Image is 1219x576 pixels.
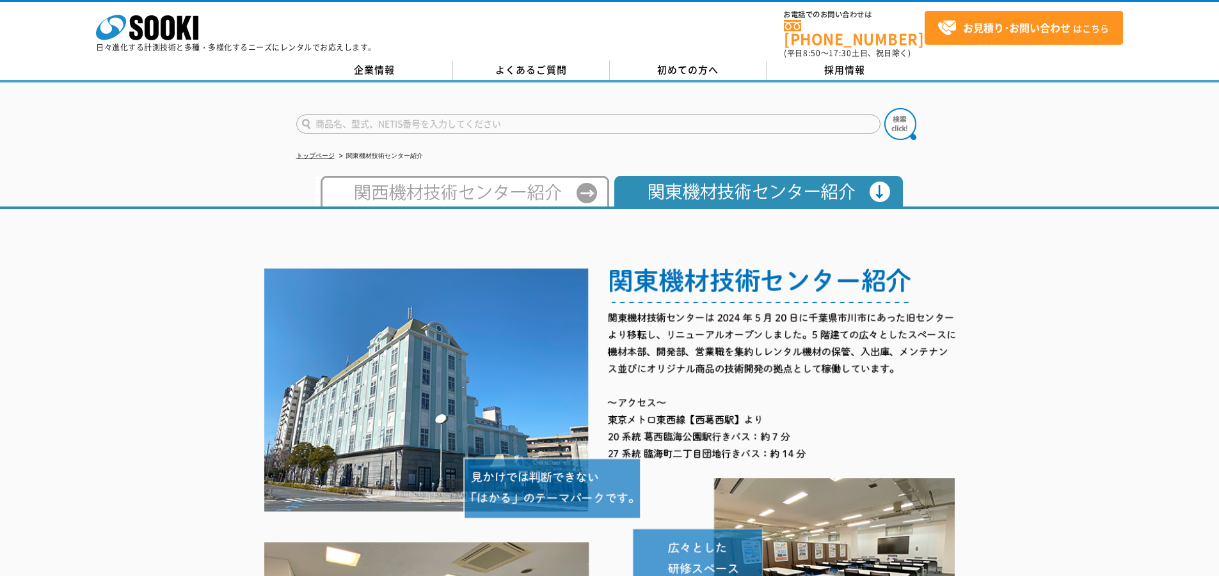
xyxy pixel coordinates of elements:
span: お電話でのお問い合わせは [784,11,925,19]
a: お見積り･お問い合わせはこちら [925,11,1123,45]
p: 日々進化する計測技術と多種・多様化するニーズにレンタルでお応えします。 [96,43,376,51]
span: 8:50 [803,47,821,59]
a: よくあるご質問 [453,61,610,80]
a: [PHONE_NUMBER] [784,20,925,46]
img: 関東機材技術センター紹介 [609,176,904,206]
strong: お見積り･お問い合わせ [963,20,1071,35]
a: 関東機材技術センター紹介 [609,194,904,204]
span: 初めての方へ [657,63,719,77]
span: (平日 ～ 土日、祝日除く) [784,47,911,59]
a: 初めての方へ [610,61,767,80]
img: 西日本テクニカルセンター紹介 [315,176,609,206]
span: はこちら [937,19,1109,38]
a: 企業情報 [296,61,453,80]
a: トップページ [296,152,335,159]
input: 商品名、型式、NETIS番号を入力してください [296,114,880,134]
span: 17:30 [829,47,852,59]
li: 関東機材技術センター紹介 [337,150,423,163]
a: 採用情報 [767,61,923,80]
img: btn_search.png [884,108,916,140]
a: 西日本テクニカルセンター紹介 [315,194,609,204]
